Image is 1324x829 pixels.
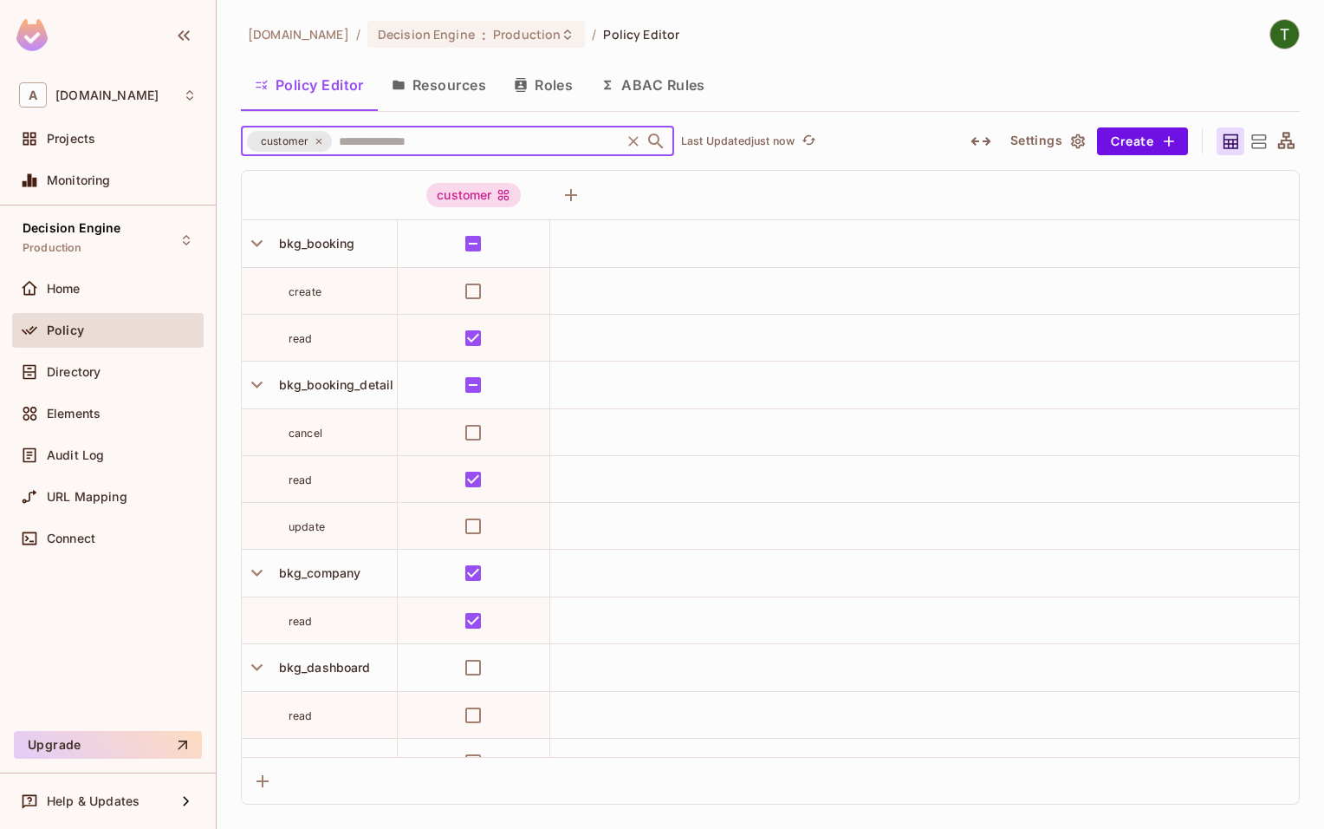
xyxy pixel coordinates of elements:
[272,565,361,580] span: bkg_company
[19,82,47,108] span: A
[241,63,378,107] button: Policy Editor
[1097,127,1188,155] button: Create
[47,490,127,504] span: URL Mapping
[481,28,487,42] span: :
[272,660,371,675] span: bkg_dashboard
[289,285,321,298] span: create
[592,26,596,42] li: /
[47,448,104,462] span: Audit Log
[289,332,313,345] span: read
[289,473,313,486] span: read
[55,88,159,102] span: Workspace: abclojistik.com
[378,26,475,42] span: Decision Engine
[644,129,668,153] button: Open
[47,532,95,545] span: Connect
[47,282,81,296] span: Home
[23,241,82,255] span: Production
[47,173,111,187] span: Monitoring
[16,19,48,51] img: SReyMgAAAABJRU5ErkJggg==
[289,520,325,533] span: update
[587,63,719,107] button: ABAC Rules
[289,427,322,440] span: cancel
[247,131,332,152] div: customer
[47,132,95,146] span: Projects
[272,236,355,251] span: bkg_booking
[248,26,349,42] span: the active workspace
[1270,20,1299,49] img: Taha ÇEKEN
[356,26,360,42] li: /
[493,26,561,42] span: Production
[47,794,140,808] span: Help & Updates
[802,133,816,150] span: refresh
[426,183,521,207] div: customer
[500,63,587,107] button: Roles
[289,615,313,628] span: read
[621,129,646,153] button: Clear
[681,134,795,148] p: Last Updated just now
[289,709,313,722] span: read
[795,131,819,152] span: Click to refresh data
[250,133,319,150] span: customer
[378,63,500,107] button: Resources
[47,323,84,337] span: Policy
[798,131,819,152] button: refresh
[603,26,679,42] span: Policy Editor
[272,754,359,769] span: bkg_discount
[47,407,101,421] span: Elements
[272,377,394,392] span: bkg_booking_detail
[47,365,101,379] span: Directory
[14,731,202,759] button: Upgrade
[23,221,120,235] span: Decision Engine
[1003,127,1090,155] button: Settings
